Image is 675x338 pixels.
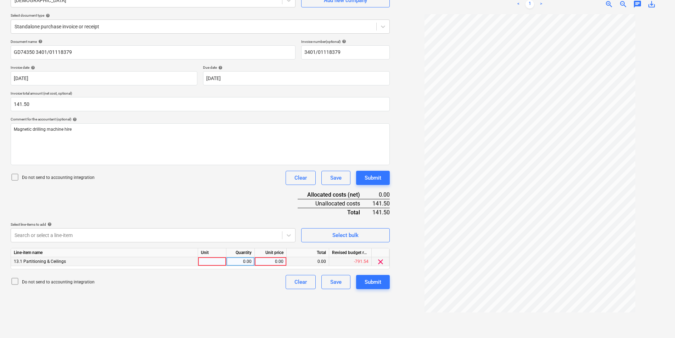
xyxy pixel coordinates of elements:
[294,173,307,182] div: Clear
[332,231,359,240] div: Select bulk
[14,259,66,264] span: 13.1 Partitioning & Ceilings
[11,65,197,70] div: Invoice date
[371,199,390,208] div: 141.50
[365,277,381,287] div: Submit
[287,248,329,257] div: Total
[203,65,390,70] div: Due date
[22,175,95,181] p: Do not send to accounting integration
[298,191,371,199] div: Allocated costs (net)
[356,275,390,289] button: Submit
[11,39,296,44] div: Document name
[287,257,329,266] div: 0.00
[71,117,77,122] span: help
[258,257,283,266] div: 0.00
[198,248,226,257] div: Unit
[255,248,287,257] div: Unit price
[341,39,346,44] span: help
[203,71,390,85] input: Due date not specified
[371,191,390,199] div: 0.00
[371,208,390,216] div: 141.50
[286,171,316,185] button: Clear
[11,248,198,257] div: Line-item name
[229,257,252,266] div: 0.00
[11,13,390,18] div: Select document type
[46,222,52,226] span: help
[37,39,43,44] span: help
[330,173,342,182] div: Save
[301,39,390,44] div: Invoice number (optional)
[330,277,342,287] div: Save
[321,275,350,289] button: Save
[217,66,223,70] span: help
[329,257,372,266] div: -791.54
[286,275,316,289] button: Clear
[11,222,296,227] div: Select line-items to add
[11,117,390,122] div: Comment for the accountant (optional)
[376,258,385,266] span: clear
[11,45,296,60] input: Document name
[11,97,390,111] input: Invoice total amount (net cost, optional)
[14,127,72,132] span: Magnetic drilling machine hire
[11,91,390,97] p: Invoice total amount (net cost, optional)
[640,304,675,338] iframe: Chat Widget
[298,199,371,208] div: Unallocated costs
[298,208,371,216] div: Total
[356,171,390,185] button: Submit
[301,45,390,60] input: Invoice number
[329,248,372,257] div: Revised budget remaining
[11,71,197,85] input: Invoice date not specified
[29,66,35,70] span: help
[44,13,50,18] span: help
[321,171,350,185] button: Save
[22,279,95,285] p: Do not send to accounting integration
[294,277,307,287] div: Clear
[301,228,390,242] button: Select bulk
[226,248,255,257] div: Quantity
[365,173,381,182] div: Submit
